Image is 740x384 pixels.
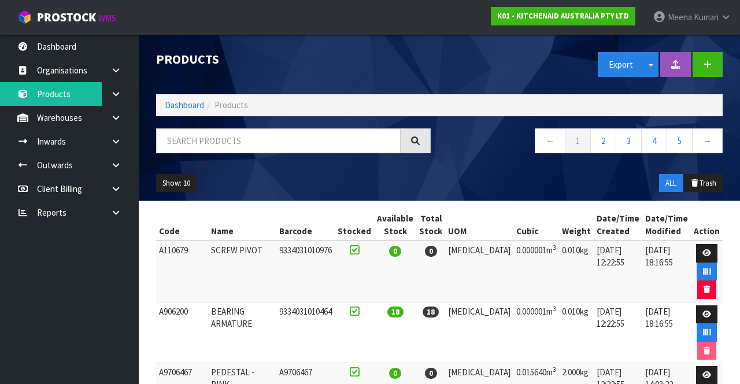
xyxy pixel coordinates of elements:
th: Date/Time Modified [642,209,691,241]
small: WMS [98,13,116,24]
th: Date/Time Created [594,209,642,241]
span: 0 [425,368,437,379]
td: [DATE] 18:16:55 [642,241,691,302]
button: Trash [684,174,723,193]
strong: K01 - KITCHENAID AUSTRALIA PTY LTD [497,11,629,21]
th: Total Stock [416,209,445,241]
a: 3 [616,128,642,153]
span: Kumari [694,12,719,23]
td: [MEDICAL_DATA] [445,241,513,302]
td: 0.000001m [513,302,559,363]
a: K01 - KITCHENAID AUSTRALIA PTY LTD [491,7,635,25]
nav: Page navigation [448,128,723,157]
button: Export [598,52,644,77]
td: 9334031010464 [276,302,335,363]
th: Stocked [335,209,374,241]
sup: 3 [553,365,556,374]
h1: Products [156,52,431,66]
th: Cubic [513,209,559,241]
th: Code [156,209,208,241]
th: Available Stock [374,209,416,241]
span: 0 [425,246,437,257]
a: → [692,128,723,153]
sup: 3 [553,243,556,252]
button: Show: 10 [156,174,197,193]
td: [MEDICAL_DATA] [445,302,513,363]
td: BEARING ARMATURE [208,302,276,363]
td: A110679 [156,241,208,302]
td: [DATE] 12:22:55 [594,241,642,302]
th: Weight [559,209,594,241]
a: Dashboard [165,99,204,110]
a: 4 [641,128,667,153]
input: Search products [156,128,401,153]
a: ← [535,128,565,153]
img: cube-alt.png [17,10,32,24]
th: UOM [445,209,513,241]
th: Action [691,209,723,241]
td: 0.000001m [513,241,559,302]
span: Products [214,99,248,110]
td: 9334031010976 [276,241,335,302]
span: ProStock [37,10,96,25]
span: 18 [387,307,404,317]
span: 0 [389,246,401,257]
td: [DATE] 18:16:55 [642,302,691,363]
td: SCREW PIVOT [208,241,276,302]
span: 0 [389,368,401,379]
td: A906200 [156,302,208,363]
a: 2 [590,128,616,153]
button: ALL [659,174,683,193]
span: 18 [423,307,439,317]
th: Barcode [276,209,335,241]
td: [DATE] 12:22:55 [594,302,642,363]
sup: 3 [553,305,556,313]
th: Name [208,209,276,241]
a: 1 [565,128,591,153]
span: Meena [668,12,692,23]
a: 5 [667,128,693,153]
td: 0.010kg [559,241,594,302]
td: 0.010kg [559,302,594,363]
